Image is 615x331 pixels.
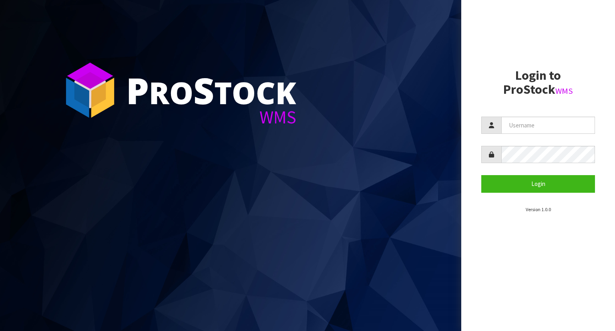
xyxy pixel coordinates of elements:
input: Username [501,117,595,134]
span: S [193,66,214,115]
div: ro tock [126,72,296,108]
button: Login [481,175,595,192]
small: WMS [555,86,573,96]
span: P [126,66,149,115]
div: WMS [126,108,296,126]
small: Version 1.0.0 [526,206,551,212]
h2: Login to ProStock [481,69,595,97]
img: ProStock Cube [60,60,120,120]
